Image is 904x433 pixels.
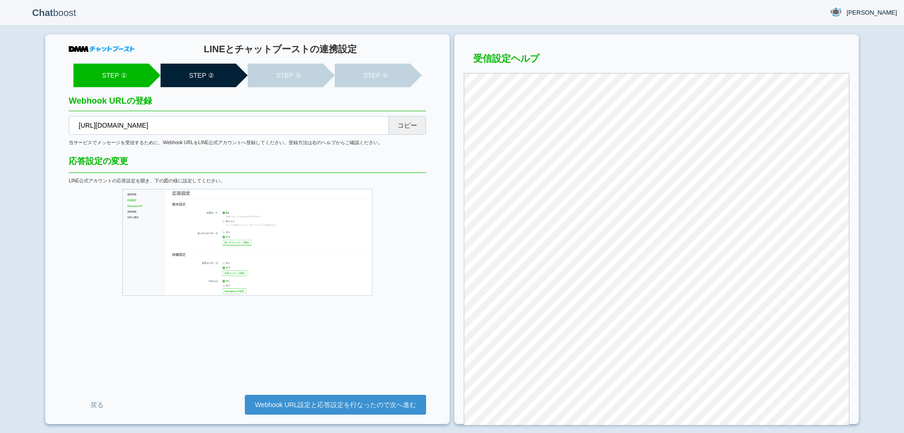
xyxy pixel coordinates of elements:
img: LINE公式アカウント応答設定 [122,189,372,296]
a: 戻る [69,396,125,414]
img: DMMチャットブースト [69,46,135,52]
img: User Image [830,6,842,18]
li: STEP ① [73,64,149,87]
a: Webhook URL設定と応答設定を行なったので次へ進む [245,395,426,415]
b: Chat [32,8,53,18]
div: 当サービスでメッセージを受信するために、Webhook URLをLINE公式アカウントへ登録してください。登録方法は右のヘルプからご確認ください。 [69,139,426,146]
p: boost [7,1,101,25]
h3: 受信設定ヘルプ [464,53,849,68]
li: STEP ④ [335,64,410,87]
button: コピー [388,116,426,135]
li: STEP ② [161,64,236,87]
h2: Webhook URLの登録 [69,97,426,111]
span: [PERSON_NAME] [847,8,897,17]
li: STEP ③ [248,64,323,87]
div: LINE公式アカウントの応答設定を開き、下の図の様に設定してください。 [69,178,426,184]
div: 応答設定の変更 [69,155,426,173]
h1: LINEとチャットブーストの連携設定 [135,44,426,54]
